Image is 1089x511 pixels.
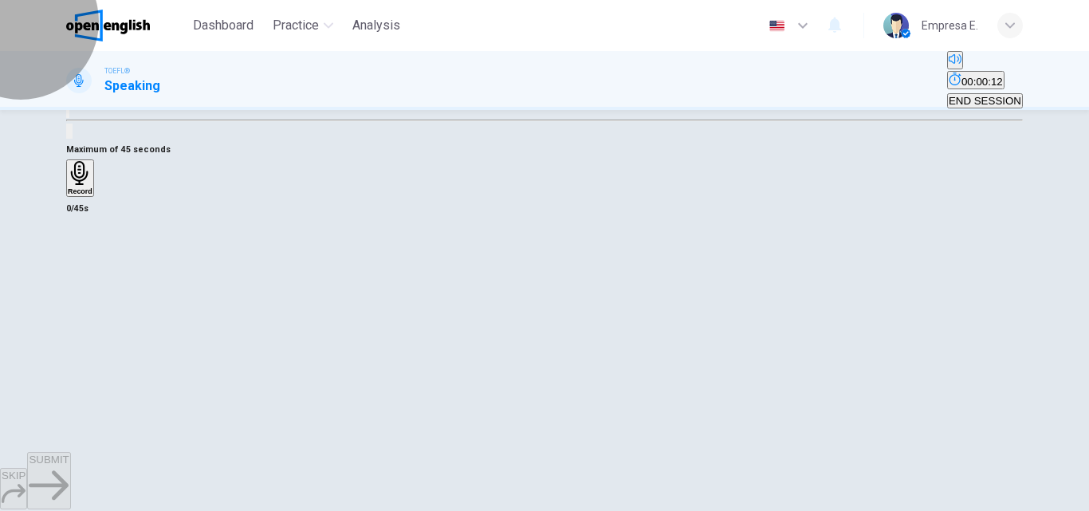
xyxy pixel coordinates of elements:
div: Mute [947,51,1023,71]
button: SUBMIT [27,452,70,509]
button: 00:00:12 [947,71,1004,89]
img: en [767,20,787,32]
img: Profile picture [883,13,909,38]
span: Practice [273,16,319,35]
span: SUBMIT [29,454,69,466]
button: Record [66,159,94,198]
h6: Record [68,187,92,195]
button: END SESSION [947,93,1023,108]
h1: Speaking [104,77,160,96]
a: OpenEnglish logo [66,10,187,41]
img: OpenEnglish logo [66,10,150,41]
h6: 0/45s [66,199,1023,218]
button: Practice [266,11,340,40]
span: Dashboard [193,16,254,35]
div: Empresa E. [922,16,978,35]
span: END SESSION [949,95,1021,107]
button: Dashboard [187,11,260,40]
span: 00:00:12 [961,76,1003,88]
span: SKIP [2,470,26,482]
h6: Maximum of 45 seconds [66,140,1023,159]
span: Analysis [352,16,400,35]
span: TOEFL® [104,65,130,77]
button: Analysis [346,11,407,40]
button: Click to see the audio transcription [66,103,69,118]
div: Hide [947,71,1023,91]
